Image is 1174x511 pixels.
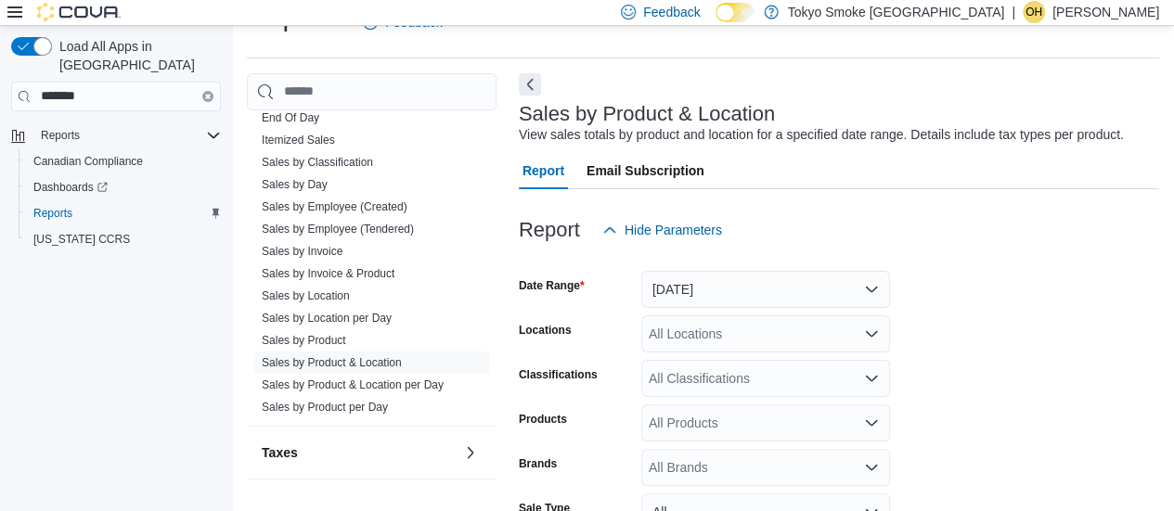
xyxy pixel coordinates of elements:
a: Sales by Product & Location [262,356,402,369]
a: [US_STATE] CCRS [26,228,137,250]
a: Sales by Invoice & Product [262,267,394,280]
a: Sales by Location [262,289,350,302]
div: Olivia Hagiwara [1023,1,1045,23]
span: Sales by Product & Location [262,355,402,370]
label: Classifications [519,367,598,382]
button: Reports [4,122,228,148]
span: Canadian Compliance [33,154,143,169]
label: Brands [519,456,557,471]
span: Hide Parameters [625,221,722,239]
button: Next [519,73,541,96]
a: Sales by Classification [262,156,373,169]
span: Reports [26,202,221,224]
h3: Report [519,219,580,241]
button: [DATE] [641,271,890,308]
a: Sales by Day [262,178,328,191]
p: Tokyo Smoke [GEOGRAPHIC_DATA] [788,1,1005,23]
span: Report [522,152,564,189]
span: Sales by Product [262,333,346,348]
button: Taxes [459,441,482,464]
button: Clear input [202,91,213,102]
button: Open list of options [864,371,879,386]
span: Itemized Sales [262,133,335,147]
a: Sales by Product [262,334,346,347]
a: Sales by Employee (Tendered) [262,223,414,236]
span: [US_STATE] CCRS [33,232,130,247]
span: Sales by Classification [262,155,373,170]
a: Dashboards [19,174,228,200]
button: Reports [19,200,228,226]
span: Dashboards [26,176,221,198]
button: Hide Parameters [595,211,729,249]
a: Reports [26,202,80,224]
input: Dark Mode [716,3,755,22]
span: End Of Day [262,110,319,125]
span: OH [1026,1,1042,23]
span: Load All Apps in [GEOGRAPHIC_DATA] [52,37,221,74]
span: Email Subscription [587,152,704,189]
h3: Sales by Product & Location [519,103,775,125]
span: Washington CCRS [26,228,221,250]
div: View sales totals by product and location for a specified date range. Details include tax types p... [519,125,1124,145]
a: Dashboards [26,176,115,198]
a: Sales by Location per Day [262,312,392,325]
nav: Complex example [11,115,221,300]
a: End Of Day [262,111,319,124]
span: Sales by Invoice [262,244,342,259]
span: Sales by Invoice & Product [262,266,394,281]
span: Sales by Location per Day [262,311,392,326]
span: Sales by Employee (Tendered) [262,222,414,236]
span: Sales by Employee (Created) [262,199,407,214]
span: Canadian Compliance [26,150,221,172]
a: Sales by Product & Location per Day [262,378,444,391]
label: Date Range [519,278,585,293]
span: Feedback [643,3,700,21]
button: Taxes [262,443,456,462]
a: Itemized Sales [262,134,335,147]
span: Sales by Product & Location per Day [262,377,444,392]
button: Reports [33,124,87,147]
h3: Taxes [262,443,298,462]
span: Reports [33,124,221,147]
button: Open list of options [864,415,879,430]
button: Open list of options [864,460,879,475]
span: Sales by Product per Day [262,400,388,415]
a: Sales by Employee (Created) [262,200,407,213]
p: [PERSON_NAME] [1052,1,1159,23]
a: Canadian Compliance [26,150,150,172]
button: Open list of options [864,326,879,341]
span: Dark Mode [716,22,716,23]
span: Reports [33,206,72,221]
span: Dashboards [33,180,108,195]
button: [US_STATE] CCRS [19,226,228,252]
a: Sales by Invoice [262,245,342,258]
img: Cova [37,3,121,21]
div: Sales [247,107,497,426]
button: Canadian Compliance [19,148,228,174]
span: Sales by Day [262,177,328,192]
span: Reports [41,128,80,143]
label: Locations [519,323,572,338]
span: Sales by Location [262,288,350,303]
a: Sales by Product per Day [262,401,388,414]
label: Products [519,412,567,427]
p: | [1012,1,1015,23]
